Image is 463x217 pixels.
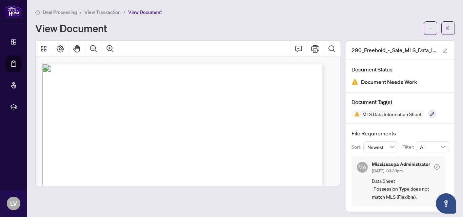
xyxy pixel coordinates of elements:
span: 290_Freehold_-_Sale_MLS_Data_Information_Form_-_PropTx-[PERSON_NAME] 1.pdf [351,46,436,54]
img: Status Icon [351,110,360,118]
span: MA [358,163,366,171]
span: home [35,10,40,15]
h4: File Requirements [351,129,449,137]
p: Sort: [351,143,363,151]
span: [DATE], 03:33pm [372,168,403,173]
p: Filter: [402,143,416,151]
span: Newest [367,142,395,152]
span: View Document [128,9,162,15]
span: Document Needs Work [361,78,417,87]
span: All [420,142,445,152]
span: Data Sheet -Possession Type does not match MLS (Flexible). [372,177,440,201]
h4: Document Status [351,65,449,73]
h4: Document Tag(s) [351,98,449,106]
button: Open asap [436,193,456,214]
span: View Transaction [84,9,121,15]
span: arrow-left [446,26,450,30]
li: / [80,8,82,16]
h1: View Document [35,23,107,34]
span: Deal Processing [43,9,77,15]
span: check-circle [434,164,440,170]
img: Document Status [351,79,358,85]
span: LV [10,199,17,208]
span: edit [443,48,447,53]
img: logo [5,5,22,18]
h5: Mississauga Administrator [372,162,430,167]
li: / [123,8,125,16]
span: MLS Data Information Sheet [360,112,424,116]
span: ellipsis [428,26,433,30]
